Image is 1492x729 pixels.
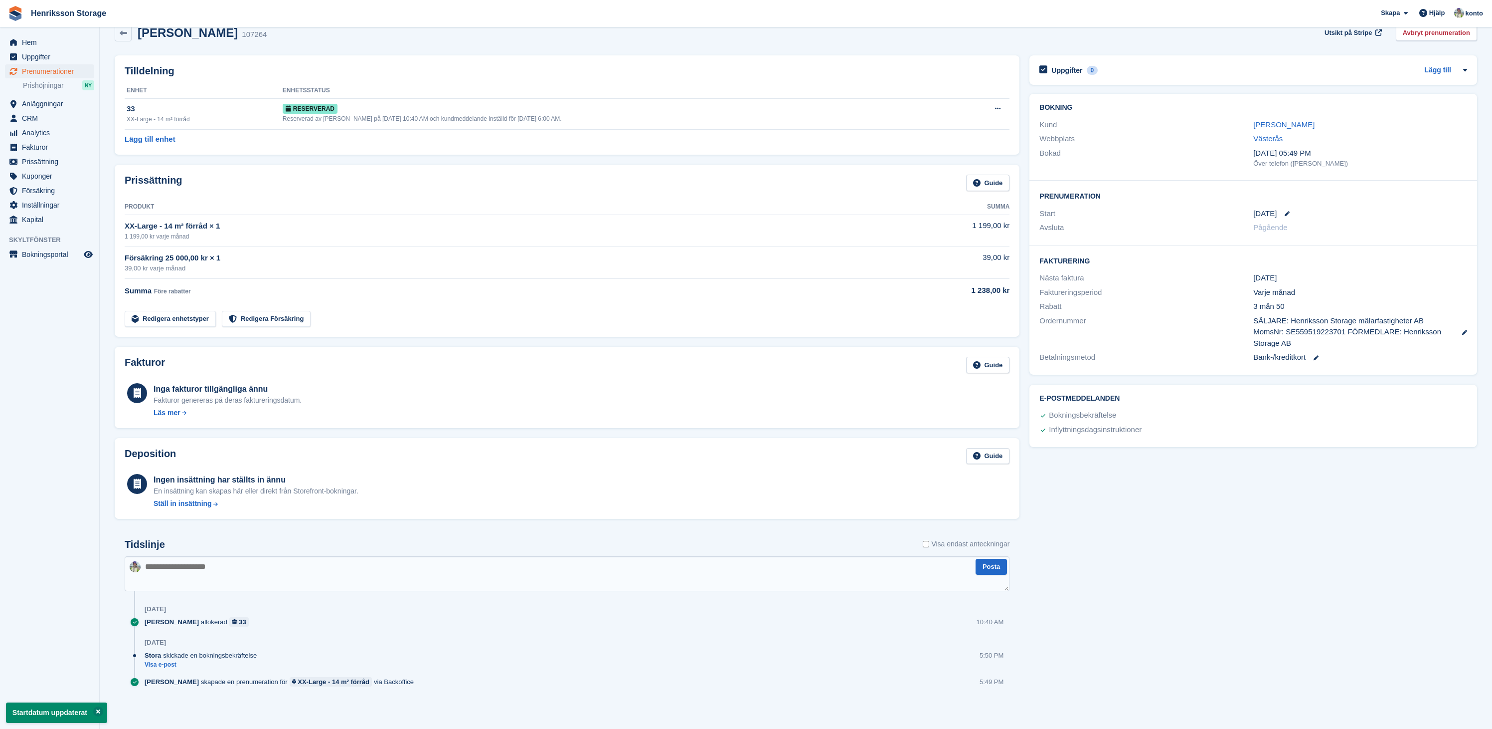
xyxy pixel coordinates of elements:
span: Inställningar [22,198,82,212]
th: Produkt [125,199,859,215]
a: Guide [966,357,1010,373]
a: Läs mer [154,408,302,418]
a: menu [5,213,94,227]
img: Daniel Axberg [1454,8,1464,18]
div: Inga fakturor tillgängliga ännu [154,383,302,395]
a: Guide [966,175,1010,191]
a: menu [5,111,94,125]
div: Ordernummer [1039,315,1253,349]
div: [DATE] [1253,272,1467,284]
span: Skapa [1381,8,1400,18]
span: Anläggningar [22,97,82,111]
div: 0 [1087,66,1098,75]
span: Prishöjningar [23,81,64,90]
span: Bokningsportal [22,247,82,261]
div: Varje månad [1253,287,1467,298]
h2: Fakturering [1039,255,1467,265]
div: Webbplats [1039,133,1253,145]
span: Uppgifter [22,50,82,64]
div: 5:49 PM [980,677,1003,687]
div: XX-Large - 14 m² förråd [298,677,369,687]
div: Ställ in insättning [154,498,212,509]
div: Rabatt [1039,301,1253,312]
div: Fakturor genereras på deras faktureringsdatum. [154,395,302,406]
h2: Prissättning [125,175,182,191]
div: Reserverad av [PERSON_NAME] på [DATE] 10:40 AM och kundmeddelande inställd för [DATE] 6:00 AM. [283,114,959,123]
span: Före rabatter [154,288,191,295]
p: Startdatum uppdaterat [6,703,107,723]
a: Henriksson Storage [27,5,110,21]
span: Skyltfönster [9,235,99,245]
a: menu [5,198,94,212]
div: Inflyttningsdagsinstruktioner [1049,424,1142,436]
a: menu [5,169,94,183]
div: 3 mån 50 [1253,301,1467,312]
span: Summa [125,286,152,295]
div: [DATE] 05:49 PM [1253,148,1467,159]
div: Avsluta [1039,222,1253,234]
div: Ingen insättning har ställts in ännu [154,474,358,486]
td: 39,00 kr [859,246,1010,279]
a: Lägg till enhet [125,134,175,145]
a: menu [5,97,94,111]
a: menu [5,140,94,154]
h2: Tilldelning [125,65,1009,77]
img: stora-icon-8386f47178a22dfd0bd8f6a31ec36ba5ce8667c1dd55bd0f319d3a0aa187defe.svg [8,6,23,21]
p: En insättning kan skapas här eller direkt från Storefront-bokningar. [154,486,358,496]
time: 2025-10-09 22:00:00 UTC [1253,208,1277,220]
span: Reserverad [283,104,337,114]
div: 33 [239,617,246,627]
div: Start [1039,208,1253,220]
a: Guide [966,448,1010,465]
div: Över telefon ([PERSON_NAME]) [1253,159,1467,169]
div: 107264 [242,29,267,40]
a: Utsikt på Stripe [1321,24,1384,41]
th: Enhetsstatus [283,83,959,99]
span: [PERSON_NAME] [145,617,199,627]
a: Lägg till [1424,65,1451,76]
div: allokerad [145,617,254,627]
span: konto [1466,8,1483,18]
div: Faktureringsperiod [1039,287,1253,298]
a: menu [5,126,94,140]
div: NY [82,80,94,90]
h2: E-postmeddelanden [1039,395,1467,403]
h2: Fakturor [125,357,165,373]
span: Prissättning [22,155,82,169]
div: Betalningsmetod [1039,352,1253,363]
a: Redigera Försäkring [222,311,311,327]
div: 1 238,00 kr [859,285,1010,296]
h2: Tidslinje [125,539,165,550]
div: 39,00 kr varje månad [125,263,859,273]
div: 10:40 AM [976,617,1003,627]
a: Avbryt prenumeration [1396,24,1477,41]
div: XX-Large - 14 m² förråd × 1 [125,221,859,232]
a: XX-Large - 14 m² förråd [290,677,372,687]
div: Nästa faktura [1039,272,1253,284]
a: [PERSON_NAME] [1253,120,1315,129]
span: Stora [145,651,161,660]
div: Kund [1039,119,1253,131]
a: Redigera enhetstyper [125,311,216,327]
span: Pågående [1253,223,1287,232]
div: [DATE] [145,605,166,613]
div: Bokad [1039,148,1253,169]
span: [PERSON_NAME] [145,677,199,687]
td: 1 199,00 kr [859,215,1010,246]
a: menu [5,35,94,49]
div: 1 199,00 kr varje månad [125,232,859,241]
div: Bokningsbekräftelse [1049,410,1116,422]
span: Kuponger [22,169,82,183]
th: Summa [859,199,1010,215]
button: Posta [976,559,1007,575]
th: Enhet [125,83,283,99]
img: Daniel Axberg [130,561,141,572]
span: Hjälp [1429,8,1445,18]
a: Visa e-post [145,661,262,669]
span: SÄLJARE: Henriksson Storage mälarfastigheter AB MomsNr: SE559519223701 FÖRMEDLARE: Henriksson Sto... [1253,315,1452,349]
label: Visa endast anteckningar [923,539,1009,549]
h2: Prenumeration [1039,191,1467,201]
div: [DATE] [145,639,166,647]
div: skapade en prenumeration för via Backoffice [145,677,419,687]
a: Ställ in insättning [154,498,358,509]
